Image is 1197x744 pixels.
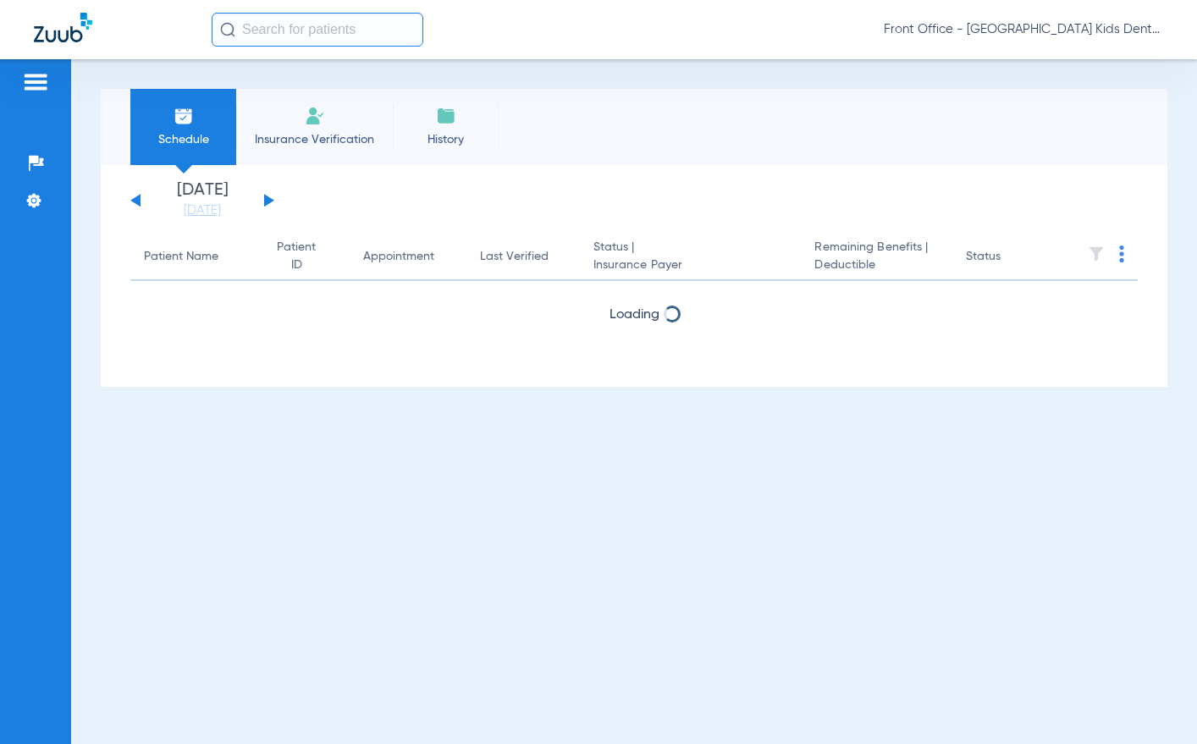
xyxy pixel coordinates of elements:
div: Appointment [363,248,434,266]
input: Search for patients [212,13,423,47]
div: Patient ID [272,239,322,274]
div: Last Verified [480,248,549,266]
img: filter.svg [1088,245,1105,262]
div: Patient Name [144,248,245,266]
span: Loading [610,308,659,322]
span: History [405,131,486,148]
div: Patient ID [272,239,337,274]
img: hamburger-icon [22,72,49,92]
a: [DATE] [152,202,253,219]
img: Manual Insurance Verification [305,106,325,126]
div: Last Verified [480,248,566,266]
th: Status [952,234,1067,281]
span: Deductible [814,256,939,274]
img: Search Icon [220,22,235,37]
li: [DATE] [152,182,253,219]
span: Insurance Verification [249,131,380,148]
img: Zuub Logo [34,13,92,42]
img: group-dot-blue.svg [1119,245,1124,262]
span: Schedule [143,131,223,148]
span: Loading [610,353,659,366]
span: Insurance Payer [593,256,788,274]
th: Remaining Benefits | [801,234,952,281]
th: Status | [580,234,802,281]
img: Schedule [174,106,194,126]
img: History [436,106,456,126]
div: Patient Name [144,248,218,266]
div: Appointment [363,248,452,266]
span: Front Office - [GEOGRAPHIC_DATA] Kids Dental [884,21,1163,38]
